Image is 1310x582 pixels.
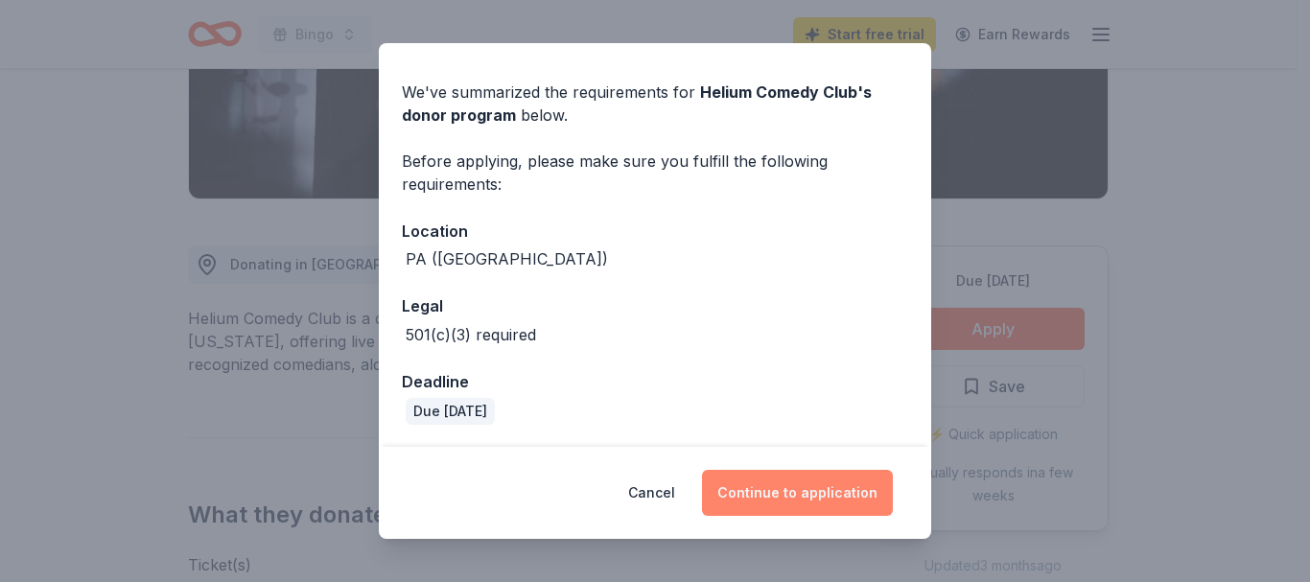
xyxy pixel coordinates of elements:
[402,219,908,244] div: Location
[406,398,495,425] div: Due [DATE]
[702,470,893,516] button: Continue to application
[406,323,536,346] div: 501(c)(3) required
[402,369,908,394] div: Deadline
[406,247,608,270] div: PA ([GEOGRAPHIC_DATA])
[402,150,908,196] div: Before applying, please make sure you fulfill the following requirements:
[402,293,908,318] div: Legal
[402,81,908,127] div: We've summarized the requirements for below.
[628,470,675,516] button: Cancel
